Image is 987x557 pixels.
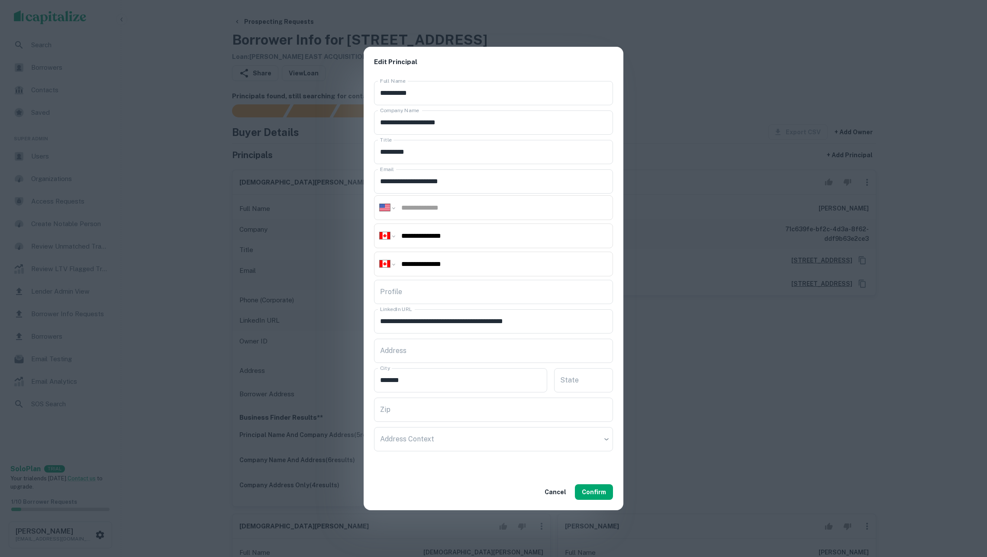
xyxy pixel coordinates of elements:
iframe: Chat Widget [944,488,987,529]
label: Full Name [380,77,406,84]
h2: Edit Principal [364,47,623,78]
label: Email [380,165,394,173]
label: Title [380,136,392,143]
button: Confirm [575,484,613,500]
button: Cancel [541,484,570,500]
label: LinkedIn URL [380,305,412,313]
label: City [380,364,390,372]
label: Company Name [380,107,419,114]
div: ​ [374,427,613,451]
